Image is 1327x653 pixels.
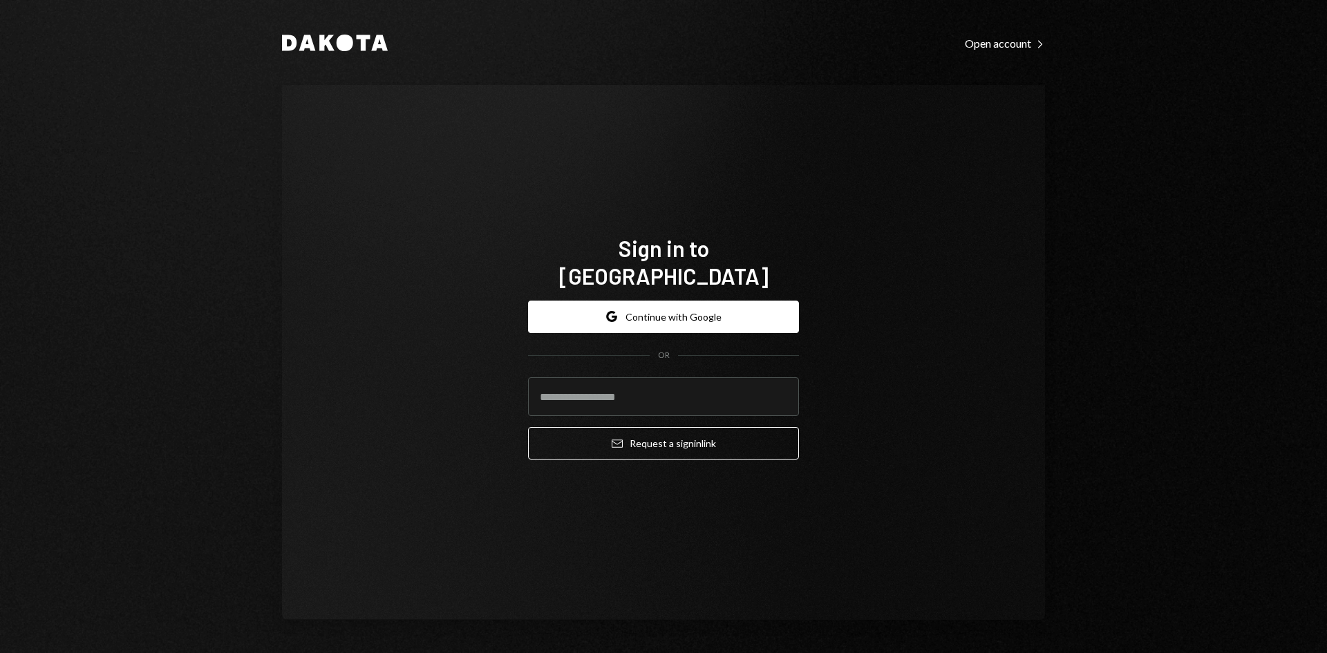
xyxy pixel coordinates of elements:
a: Open account [965,35,1045,50]
div: OR [658,350,670,361]
h1: Sign in to [GEOGRAPHIC_DATA] [528,234,799,290]
button: Request a signinlink [528,427,799,460]
div: Open account [965,37,1045,50]
button: Continue with Google [528,301,799,333]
